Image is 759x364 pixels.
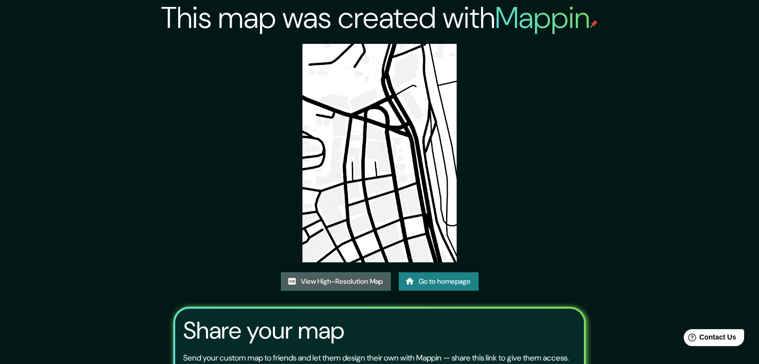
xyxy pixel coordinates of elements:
a: Go to homepage [399,272,479,291]
iframe: Help widget launcher [670,325,748,353]
a: View High-Resolution Map [281,272,391,291]
img: created-map [302,44,457,262]
h3: Share your map [183,317,344,345]
img: mappin-pin [590,20,598,28]
p: Send your custom map to friends and let them design their own with Mappin — share this link to gi... [183,352,569,364]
